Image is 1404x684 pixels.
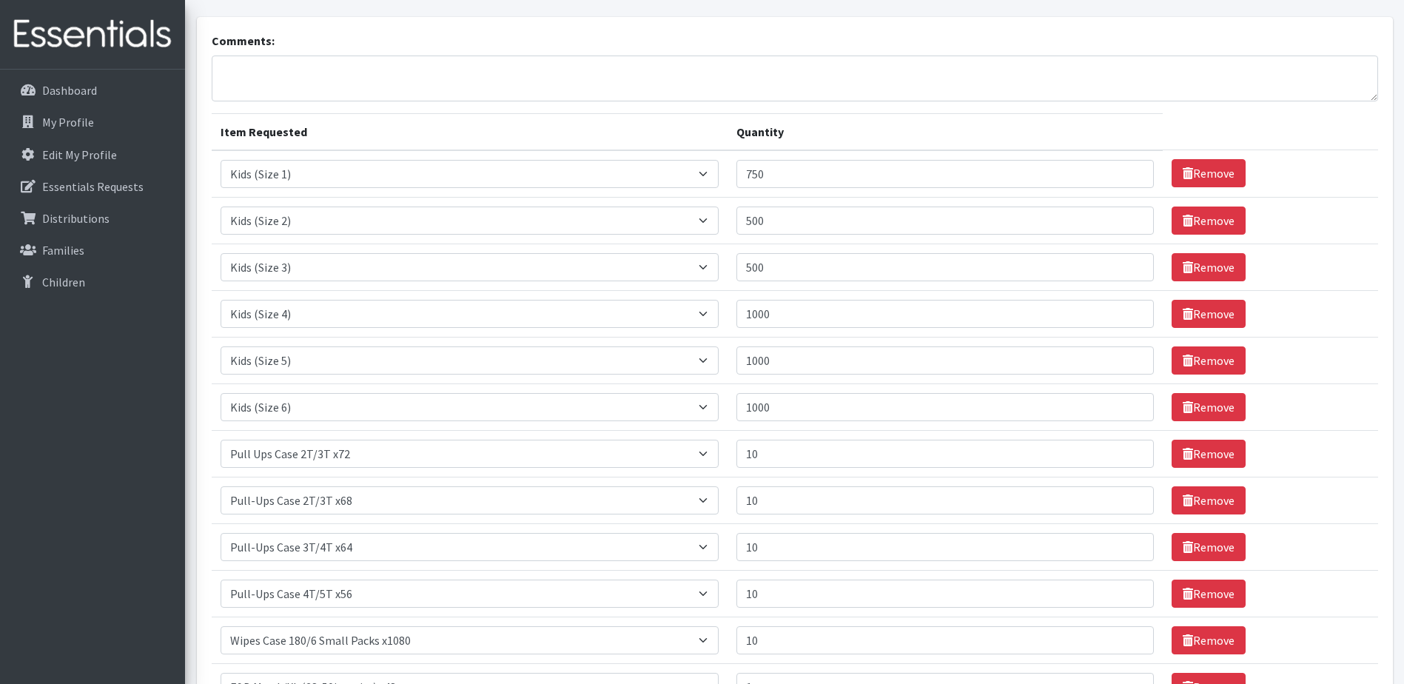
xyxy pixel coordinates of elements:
a: Remove [1172,159,1246,187]
p: My Profile [42,115,94,130]
p: Families [42,243,84,258]
a: Remove [1172,253,1246,281]
th: Quantity [728,113,1163,150]
label: Comments: [212,32,275,50]
p: Distributions [42,211,110,226]
a: Remove [1172,626,1246,654]
a: Distributions [6,204,179,233]
a: Remove [1172,533,1246,561]
a: Remove [1172,300,1246,328]
a: Remove [1172,393,1246,421]
a: Remove [1172,580,1246,608]
a: Children [6,267,179,297]
a: Dashboard [6,76,179,105]
p: Dashboard [42,83,97,98]
a: Edit My Profile [6,140,179,170]
a: Families [6,235,179,265]
p: Children [42,275,85,289]
p: Edit My Profile [42,147,117,162]
a: My Profile [6,107,179,137]
a: Essentials Requests [6,172,179,201]
th: Item Requested [212,113,728,150]
a: Remove [1172,440,1246,468]
a: Remove [1172,346,1246,375]
a: Remove [1172,486,1246,514]
p: Essentials Requests [42,179,144,194]
img: HumanEssentials [6,10,179,59]
a: Remove [1172,207,1246,235]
